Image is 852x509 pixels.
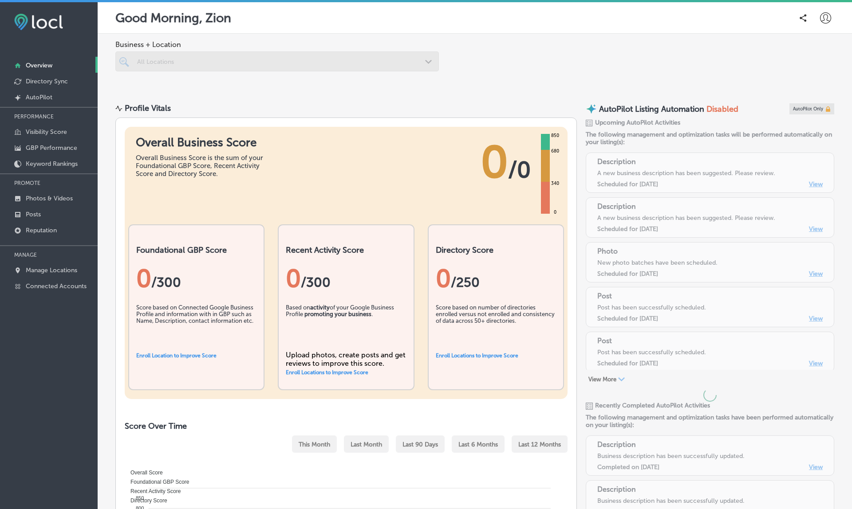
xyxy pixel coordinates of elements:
p: Posts [26,211,41,218]
div: Profile Vitals [125,103,171,113]
span: Recent Activity Score [124,488,181,494]
p: Good Morning, Zion [115,11,231,25]
div: 340 [549,180,561,187]
span: Foundational GBP Score [124,479,189,485]
span: / 300 [151,274,181,290]
span: / 0 [508,157,531,183]
div: 0 [286,264,406,293]
h2: Foundational GBP Score [136,245,256,255]
img: autopilot-icon [586,103,597,114]
h2: Score Over Time [125,421,568,431]
p: Directory Sync [26,78,68,85]
div: Based on of your Google Business Profile . [286,304,406,348]
p: Visibility Score [26,128,67,136]
a: Enroll Location to Improve Score [136,352,217,359]
span: Last 90 Days [402,441,438,448]
p: GBP Performance [26,144,77,152]
img: fda3e92497d09a02dc62c9cd864e3231.png [14,14,63,30]
div: 0 [436,264,556,293]
span: This Month [299,441,330,448]
p: AutoPilot Listing Automation [599,104,704,114]
span: Directory Score [124,497,167,504]
b: activity [310,304,330,311]
a: Enroll Locations to Improve Score [436,352,518,359]
p: Photos & Videos [26,195,73,202]
div: 0 [552,209,558,216]
span: Disabled [706,104,738,114]
b: promoting your business [304,311,371,317]
span: Last 6 Months [458,441,498,448]
p: Reputation [26,227,57,234]
span: Overall Score [124,470,163,476]
div: Overall Business Score is the sum of your Foundational GBP Score, Recent Activity Score and Direc... [136,154,269,178]
tspan: 850 [136,495,144,501]
h2: Recent Activity Score [286,245,406,255]
p: AutoPilot [26,94,52,101]
span: Business + Location [115,40,439,49]
span: /300 [301,274,331,290]
div: 680 [549,148,561,155]
div: Upload photos, create posts and get reviews to improve this score. [286,351,406,368]
p: Manage Locations [26,266,77,274]
span: Last Month [351,441,382,448]
h1: Overall Business Score [136,136,269,149]
span: /250 [451,274,480,290]
h2: Directory Score [436,245,556,255]
p: Connected Accounts [26,282,87,290]
span: 0 [481,136,508,189]
p: Overview [26,62,52,69]
div: 0 [136,264,256,293]
a: Enroll Locations to Improve Score [286,369,368,376]
p: Keyword Rankings [26,160,78,168]
div: Score based on number of directories enrolled versus not enrolled and consistency of data across ... [436,304,556,348]
div: Score based on Connected Google Business Profile and information with in GBP such as Name, Descri... [136,304,256,348]
div: 850 [549,132,561,139]
span: Last 12 Months [518,441,561,448]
